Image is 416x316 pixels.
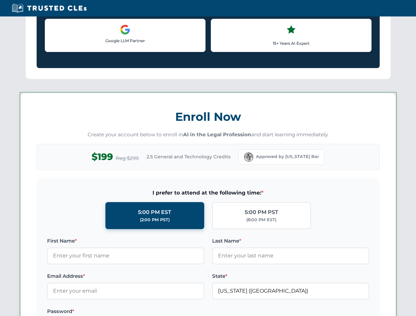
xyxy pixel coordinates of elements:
p: Create your account below to enroll in and start learning immediately. [37,131,380,139]
label: State [212,272,369,280]
img: Trusted CLEs [10,3,89,13]
img: Florida Bar [244,152,253,162]
div: 5:00 PM EST [138,208,171,217]
div: (8:00 PM EST) [246,217,276,223]
p: Google LLM Partner [50,38,200,44]
h3: Enroll Now [37,106,380,127]
div: 5:00 PM PST [245,208,278,217]
label: Last Name [212,237,369,245]
img: Google [120,24,130,35]
span: Approved by [US_STATE] Bar [256,153,319,160]
span: Reg $299 [116,154,139,162]
label: Password [47,307,204,315]
span: I prefer to attend at the following time: [47,189,369,197]
strong: AI in the Legal Profession [183,131,251,138]
input: Florida (FL) [212,283,369,299]
input: Enter your first name [47,248,204,264]
div: (2:00 PM PST) [140,217,170,223]
span: 2.5 General and Technology Credits [147,153,231,160]
label: First Name [47,237,204,245]
span: $199 [92,149,113,164]
p: 15+ Years AI Expert [216,40,366,46]
label: Email Address [47,272,204,280]
input: Enter your email [47,283,204,299]
input: Enter your last name [212,248,369,264]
